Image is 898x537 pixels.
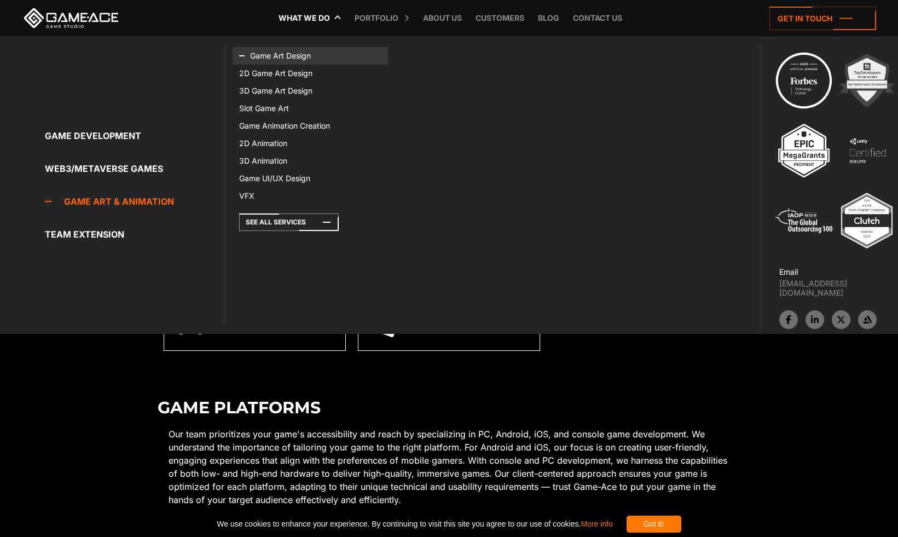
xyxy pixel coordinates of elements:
[837,120,897,181] img: 4
[233,82,387,100] a: 3D Game Art Design
[769,7,876,30] a: Get in touch
[233,187,387,205] a: VFX
[239,213,339,231] a: See All Services
[233,47,387,65] a: Game Art Design
[779,267,798,276] strong: Email
[233,135,387,152] a: 2D Animation
[233,170,387,187] a: Game UI/UX Design
[158,399,740,417] h2: Game Platforms
[233,152,387,170] a: 3D Animation
[233,117,387,135] a: Game Animation Creation
[169,428,729,506] p: Our team prioritizes your game's accessibility and reach by specializing in PC, Android, iOS, and...
[837,50,897,111] img: 2
[233,100,387,117] a: Slot Game Art
[45,158,224,180] a: Web3/Metaverse Games
[774,120,834,181] img: 3
[627,516,681,533] div: Got it!
[774,50,834,111] img: Technology council badge program ace 2025 game ace
[45,223,224,245] a: Team Extension
[45,190,224,212] a: Game Art & Animation
[233,65,387,82] a: 2D Game Art Design
[774,190,834,251] img: 5
[217,516,612,533] span: We use cookies to enhance your experience. By continuing to visit this site you agree to our use ...
[581,519,612,528] a: More info
[837,190,897,251] img: Top ar vr development company gaming 2025 game ace
[779,279,898,297] a: [EMAIL_ADDRESS][DOMAIN_NAME]
[45,125,224,147] a: Game development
